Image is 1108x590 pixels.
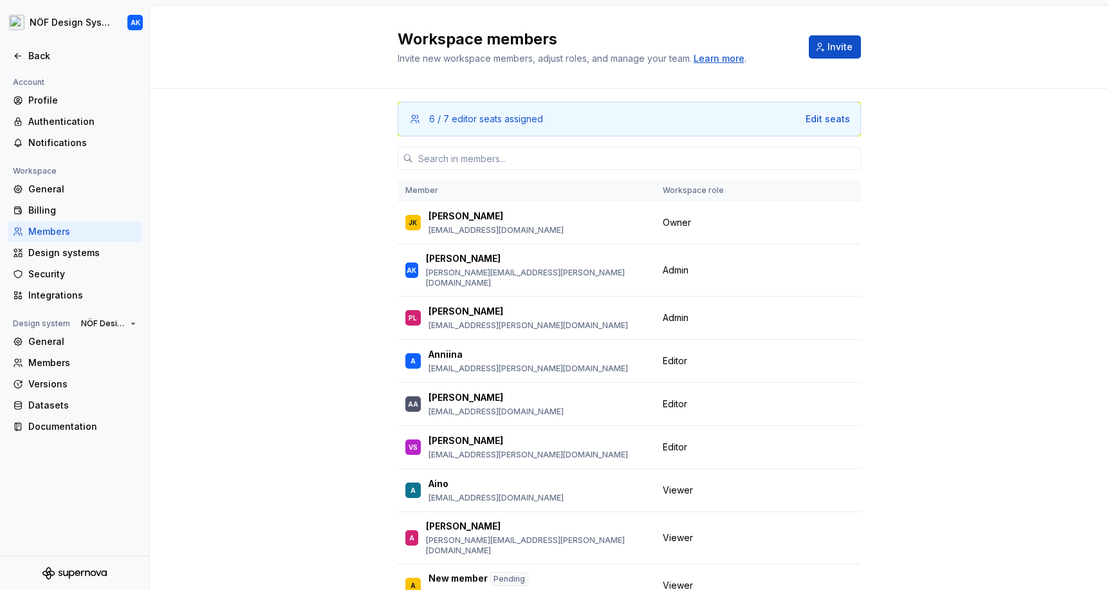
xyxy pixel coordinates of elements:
div: Members [28,356,136,369]
a: Members [8,221,142,242]
span: Invite [827,41,853,53]
div: Authentication [28,115,136,128]
div: AA [408,398,418,410]
svg: Supernova Logo [42,567,107,580]
div: A [411,355,416,367]
div: Profile [28,94,136,107]
p: [EMAIL_ADDRESS][PERSON_NAME][DOMAIN_NAME] [429,450,628,460]
p: [PERSON_NAME] [429,434,503,447]
span: Admin [663,264,688,277]
p: [PERSON_NAME][EMAIL_ADDRESS][PERSON_NAME][DOMAIN_NAME] [426,268,647,288]
span: Owner [663,216,691,229]
input: Search in members... [413,147,861,170]
p: [PERSON_NAME] [429,305,503,318]
p: [EMAIL_ADDRESS][DOMAIN_NAME] [429,225,564,235]
p: [EMAIL_ADDRESS][DOMAIN_NAME] [429,407,564,417]
span: Invite new workspace members, adjust roles, and manage your team. [398,53,692,64]
a: Profile [8,90,142,111]
div: Members [28,225,136,238]
div: Workspace [8,163,62,179]
div: Back [28,50,136,62]
p: [PERSON_NAME] [429,210,503,223]
p: Aino [429,477,448,490]
div: Security [28,268,136,281]
th: Workspace role [655,180,753,201]
p: [PERSON_NAME][EMAIL_ADDRESS][PERSON_NAME][DOMAIN_NAME] [426,535,647,556]
div: General [28,183,136,196]
p: [EMAIL_ADDRESS][PERSON_NAME][DOMAIN_NAME] [429,320,628,331]
a: Integrations [8,285,142,306]
a: Members [8,353,142,373]
div: Billing [28,204,136,217]
a: Notifications [8,133,142,153]
span: . [692,54,746,64]
a: Datasets [8,395,142,416]
a: Security [8,264,142,284]
div: Datasets [28,399,136,412]
div: Design systems [28,246,136,259]
div: NÖF Design System [30,16,112,29]
th: Member [398,180,655,201]
a: Design systems [8,243,142,263]
a: Versions [8,374,142,394]
div: 6 / 7 editor seats assigned [429,113,543,125]
div: Notifications [28,136,136,149]
a: Billing [8,200,142,221]
p: Anniina [429,348,463,361]
p: [EMAIL_ADDRESS][PERSON_NAME][DOMAIN_NAME] [429,364,628,374]
div: AK [407,264,416,277]
div: JK [409,216,417,229]
a: Authentication [8,111,142,132]
div: Pending [490,572,528,586]
div: Versions [28,378,136,391]
img: 65b32fb5-5655-43a8-a471-d2795750ffbf.png [9,15,24,30]
div: Documentation [28,420,136,433]
p: New member [429,572,488,586]
div: General [28,335,136,348]
div: Account [8,75,50,90]
a: General [8,331,142,352]
div: Integrations [28,289,136,302]
div: A [409,531,414,544]
p: [EMAIL_ADDRESS][DOMAIN_NAME] [429,493,564,503]
p: [PERSON_NAME] [426,520,501,533]
span: Viewer [663,531,693,544]
div: VS [409,441,418,454]
p: [PERSON_NAME] [429,391,503,404]
span: Editor [663,398,687,410]
a: Documentation [8,416,142,437]
p: [PERSON_NAME] [426,252,501,265]
button: Edit seats [806,113,850,125]
a: General [8,179,142,199]
span: Admin [663,311,688,324]
div: Design system [8,316,75,331]
div: A [411,484,416,497]
button: NÖF Design SystemAK [3,8,147,37]
a: Back [8,46,142,66]
div: AK [131,17,140,28]
span: Viewer [663,484,693,497]
h2: Workspace members [398,29,793,50]
span: Editor [663,441,687,454]
span: Editor [663,355,687,367]
div: PL [409,311,417,324]
span: NÖF Design System [81,318,125,329]
a: Learn more [694,52,744,65]
button: Invite [809,35,861,59]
